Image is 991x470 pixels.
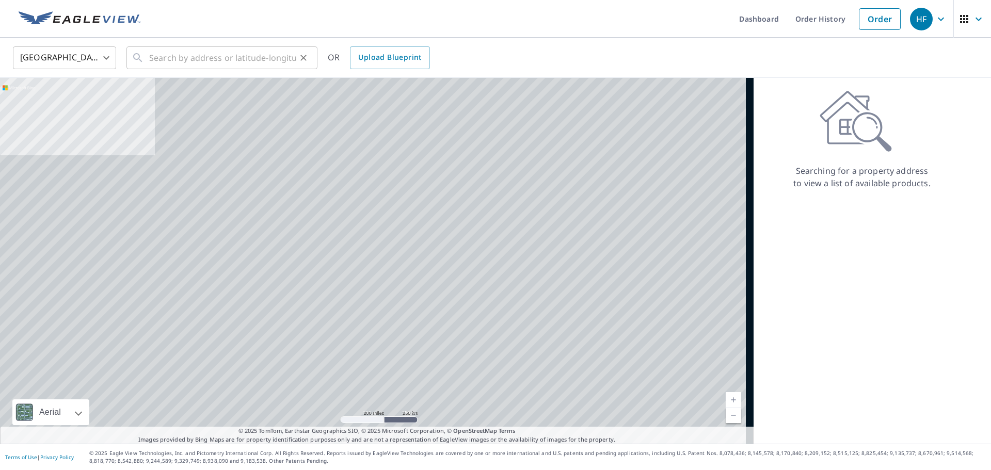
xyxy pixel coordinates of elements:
a: Order [859,8,901,30]
button: Clear [296,51,311,65]
input: Search by address or latitude-longitude [149,43,296,72]
div: Aerial [12,399,89,425]
a: Current Level 5, Zoom In [726,392,741,408]
img: EV Logo [19,11,140,27]
div: Aerial [36,399,64,425]
div: OR [328,46,430,69]
p: | [5,454,74,460]
p: Searching for a property address to view a list of available products. [793,165,931,189]
a: Terms of Use [5,453,37,461]
div: HF [910,8,933,30]
a: Upload Blueprint [350,46,429,69]
a: Privacy Policy [40,453,74,461]
p: © 2025 Eagle View Technologies, Inc. and Pictometry International Corp. All Rights Reserved. Repo... [89,449,986,465]
a: OpenStreetMap [453,427,497,434]
a: Current Level 5, Zoom Out [726,408,741,423]
div: [GEOGRAPHIC_DATA] [13,43,116,72]
span: © 2025 TomTom, Earthstar Geographics SIO, © 2025 Microsoft Corporation, © [238,427,516,435]
span: Upload Blueprint [358,51,421,64]
a: Terms [499,427,516,434]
